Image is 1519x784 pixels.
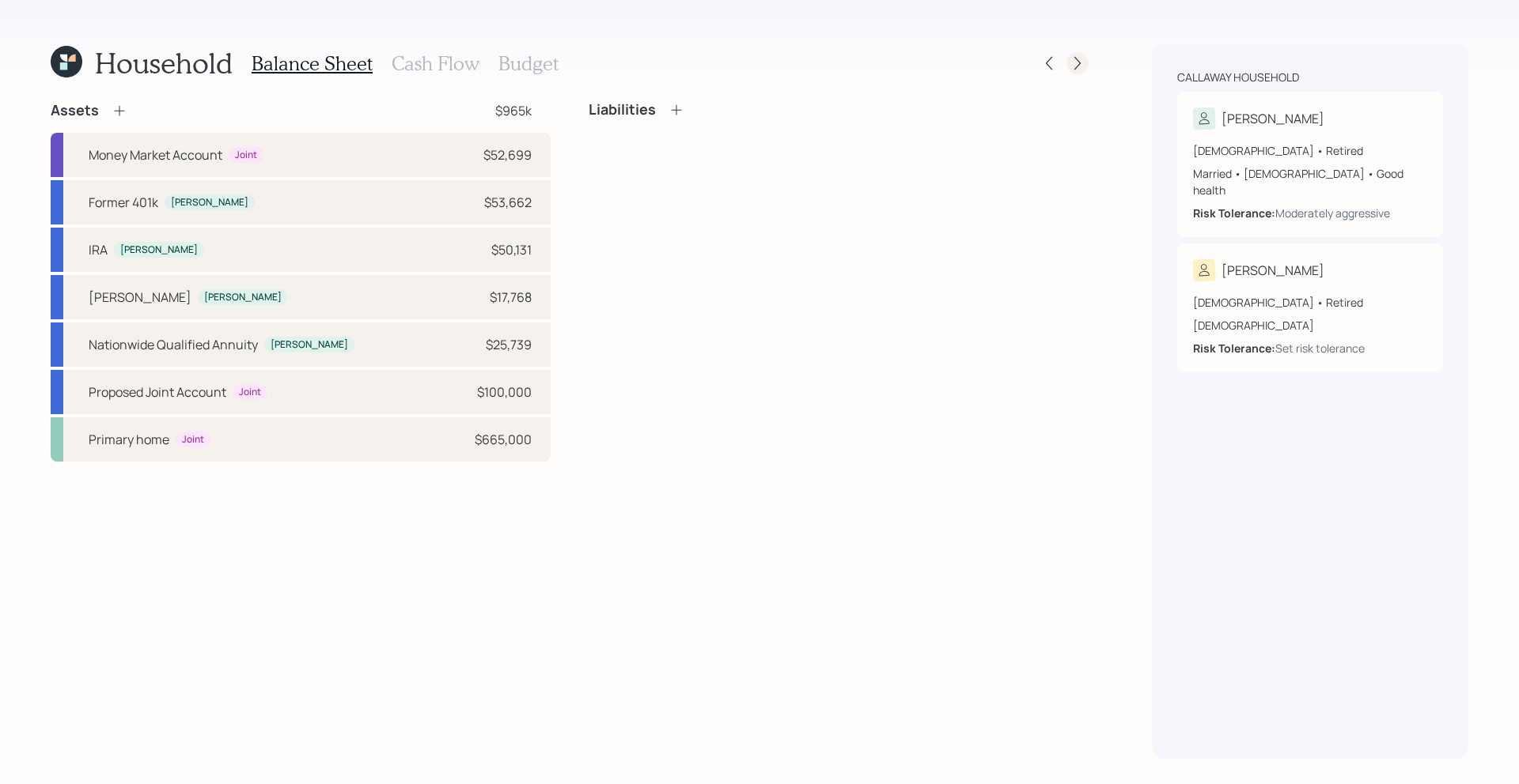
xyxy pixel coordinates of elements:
[171,196,248,209] div: [PERSON_NAME]
[182,433,204,447] div: Joint
[1275,340,1365,356] div: Set risk tolerance
[1193,317,1427,334] div: [DEMOGRAPHIC_DATA]
[271,338,348,352] div: [PERSON_NAME]
[120,243,198,257] div: [PERSON_NAME]
[495,101,532,120] div: $965k
[486,335,532,354] div: $25,739
[204,291,282,304] div: [PERSON_NAME]
[498,52,559,75] h3: Budget
[490,288,532,307] div: $17,768
[483,145,532,164] div: $52,699
[1177,70,1299,85] div: Callaway household
[1222,109,1324,128] div: [PERSON_NAME]
[239,386,261,399] div: Joint
[252,52,373,75] h3: Balance Sheet
[589,101,656,119] h4: Liabilities
[95,46,233,80] h1: Household
[477,383,532,401] div: $100,000
[235,149,257,162] div: Joint
[1193,341,1275,356] b: Risk Tolerance:
[89,240,108,259] div: IRA
[1222,261,1324,280] div: [PERSON_NAME]
[475,430,532,449] div: $665,000
[89,193,158,212] div: Former 401k
[89,335,258,354] div: Nationwide Qualified Annuity
[1193,205,1275,220] b: Risk Tolerance:
[392,52,479,75] h3: Cash Flow
[89,430,169,449] div: Primary home
[1193,142,1427,159] div: [DEMOGRAPHIC_DATA] • Retired
[1193,294,1427,311] div: [DEMOGRAPHIC_DATA] • Retired
[89,145,222,164] div: Money Market Account
[1193,165,1427,198] div: Married • [DEMOGRAPHIC_DATA] • Good health
[89,288,191,307] div: [PERSON_NAME]
[51,102,99,119] h4: Assets
[89,383,226,401] div: Proposed Joint Account
[491,240,532,259] div: $50,131
[1275,205,1390,221] div: Moderately aggressive
[484,193,532,212] div: $53,662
